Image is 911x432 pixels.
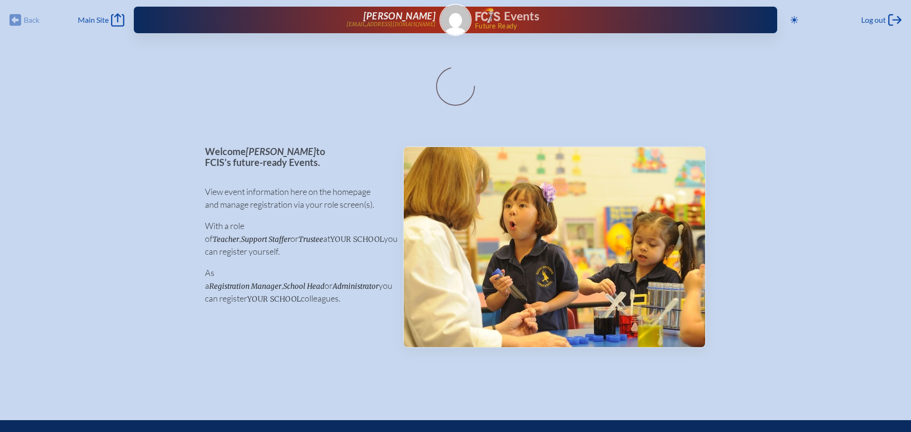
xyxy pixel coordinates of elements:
[205,146,388,167] p: Welcome to FCIS’s future-ready Events.
[333,282,379,291] span: Administrator
[209,282,281,291] span: Registration Manager
[164,10,436,29] a: [PERSON_NAME][EMAIL_ADDRESS][DOMAIN_NAME]
[475,8,747,29] div: FCIS Events — Future ready
[283,282,325,291] span: School Head
[205,220,388,258] p: With a role of , or at you can register yourself.
[363,10,436,21] span: [PERSON_NAME]
[440,5,471,35] img: Gravatar
[861,15,886,25] span: Log out
[475,23,747,29] span: Future Ready
[241,235,290,244] span: Support Staffer
[213,235,239,244] span: Teacher
[78,13,124,27] a: Main Site
[205,267,388,305] p: As a , or you can register colleagues.
[346,21,436,28] p: [EMAIL_ADDRESS][DOMAIN_NAME]
[78,15,109,25] span: Main Site
[246,146,316,157] span: [PERSON_NAME]
[439,4,472,36] a: Gravatar
[330,235,384,244] span: your school
[404,147,705,347] img: Events
[298,235,323,244] span: Trustee
[247,294,301,303] span: your school
[205,185,388,211] p: View event information here on the homepage and manage registration via your role screen(s).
